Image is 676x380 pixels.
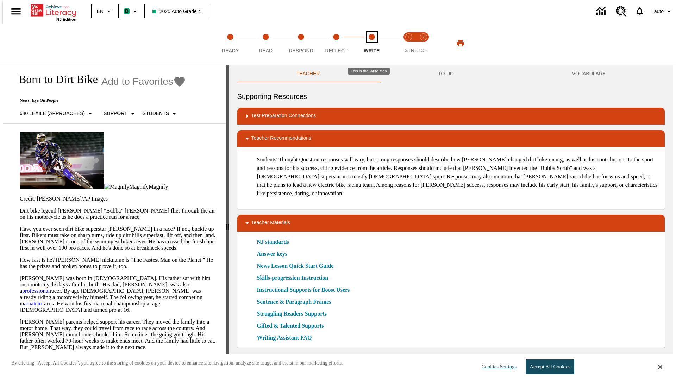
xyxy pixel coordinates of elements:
[379,65,513,82] button: TO-DO
[237,65,379,82] button: Teacher
[104,184,129,190] img: Magnify
[289,48,313,53] span: Respond
[237,91,665,102] h6: Supporting Resources
[513,65,665,82] button: VOCABULARY
[257,310,331,318] a: Struggling Readers Supports
[6,1,26,22] button: Open side menu
[101,107,139,120] button: Scaffolds, Support
[281,24,321,63] button: Respond step 3 of 5
[20,257,218,270] p: How fast is he? [PERSON_NAME] nickname is "The Fastest Man on the Planet." He has the prizes and ...
[104,110,127,117] p: Support
[526,359,574,374] button: Accept All Cookies
[140,107,181,120] button: Select Student
[149,184,168,190] span: Magnify
[257,286,350,294] a: Instructional Supports for Boost Users, Will open in new browser window or tab
[22,288,50,294] a: professional
[237,130,665,147] div: Teacher Recommendations
[592,2,612,21] a: Data Center
[423,35,424,39] text: 2
[11,360,343,367] p: By clicking “Accept All Cookies”, you agree to the storing of cookies on your device to enhance s...
[251,112,316,120] p: Test Preparation Connections
[121,5,142,18] button: Boost Class color is mint green. Change class color
[257,298,331,306] a: Sentence & Paragraph Frames, Will open in new browser window or tab
[20,132,104,189] img: Motocross racer James Stewart flies through the air on his dirt bike.
[237,65,665,82] div: Instructional Panel Tabs
[257,238,293,246] a: NJ standards
[652,8,664,15] span: Tauto
[475,360,519,374] button: Cookies Settings
[245,24,286,63] button: Read step 2 of 5
[257,250,287,258] a: Answer keys, Will open in new browser window or tab
[125,7,129,15] span: B
[101,75,186,88] button: Add to Favorites - Born to Dirt Bike
[257,334,316,342] a: Writing Assistant FAQ
[237,215,665,232] div: Teacher Materials
[20,208,218,220] p: Dirt bike legend [PERSON_NAME] "Bubba" [PERSON_NAME] flies through the air on his motorcycle as h...
[210,24,251,63] button: Ready step 1 of 5
[257,156,659,198] p: Students' Thought Question responses will vary, but strong responses should describe how [PERSON_...
[658,364,662,370] button: Close
[97,8,104,15] span: EN
[399,24,419,63] button: Stretch Read step 1 of 2
[226,65,229,380] div: Press Enter or Spacebar and then press right and left arrow keys to move the slider
[20,319,218,350] p: [PERSON_NAME] parents helped support his career. They moved the family into a motor home. That wa...
[24,300,42,306] a: amateur
[316,24,357,63] button: Reflect step 4 of 5
[649,5,676,18] button: Profile/Settings
[257,274,328,282] a: Skills-progression Instruction, Will open in new browser window or tab
[20,275,218,313] p: [PERSON_NAME] was born in [DEMOGRAPHIC_DATA]. His father sat with him on a motorcycle days after ...
[325,48,348,53] span: Reflect
[20,110,85,117] p: 640 Lexile (Approaches)
[31,2,76,21] div: Home
[631,2,649,20] a: Notifications
[405,47,428,53] span: STRETCH
[348,68,390,75] div: This is the Write step
[408,35,409,39] text: 1
[237,108,665,125] div: Test Preparation Connections
[17,107,97,120] button: Select Lexile, 640 Lexile (Approaches)
[20,226,218,251] p: Have you ever seen dirt bike superstar [PERSON_NAME] in a race? If not, buckle up first. Bikers m...
[129,184,149,190] span: Magnify
[251,219,290,227] p: Teacher Materials
[101,76,173,87] span: Add to Favorites
[222,48,239,53] span: Ready
[259,48,273,53] span: Read
[56,17,76,21] span: NJ Edition
[257,322,328,330] a: Gifted & Talented Supports
[152,8,201,15] span: 2025 Auto Grade 4
[143,110,169,117] p: Students
[251,134,311,143] p: Teacher Recommendations
[257,262,334,270] a: News Lesson Quick Start Guide, Will open in new browser window or tab
[3,65,226,376] div: reading
[94,5,116,18] button: Language: EN, Select a language
[11,73,98,86] h1: Born to Dirt Bike
[364,48,380,53] span: Write
[612,2,631,21] a: Resource Center, Will open in new tab
[449,37,472,50] button: Print
[351,24,392,63] button: Write step 5 of 5
[11,98,186,103] p: News: Eye On People
[20,196,218,202] p: Credit: [PERSON_NAME]/AP Images
[413,24,434,63] button: Stretch Respond step 2 of 2
[229,65,673,380] div: activity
